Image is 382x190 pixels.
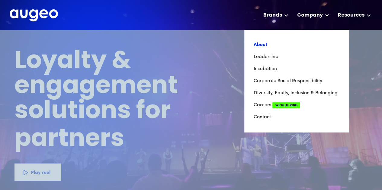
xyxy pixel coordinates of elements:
[244,30,349,132] nav: Company
[338,12,364,19] div: Resources
[10,9,58,22] img: Augeo's full logo in white.
[253,51,340,63] a: Leadership
[272,102,300,108] span: We're Hiring
[253,39,340,51] a: About
[253,63,340,75] a: Incubation
[297,12,323,19] div: Company
[10,9,58,22] a: home
[253,111,340,123] a: Contact
[253,99,340,111] a: CareersWe're Hiring
[263,12,282,19] div: Brands
[253,87,340,99] a: Diversity, Equity, Inclusion & Belonging
[253,75,340,87] a: Corporate Social Responsibility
